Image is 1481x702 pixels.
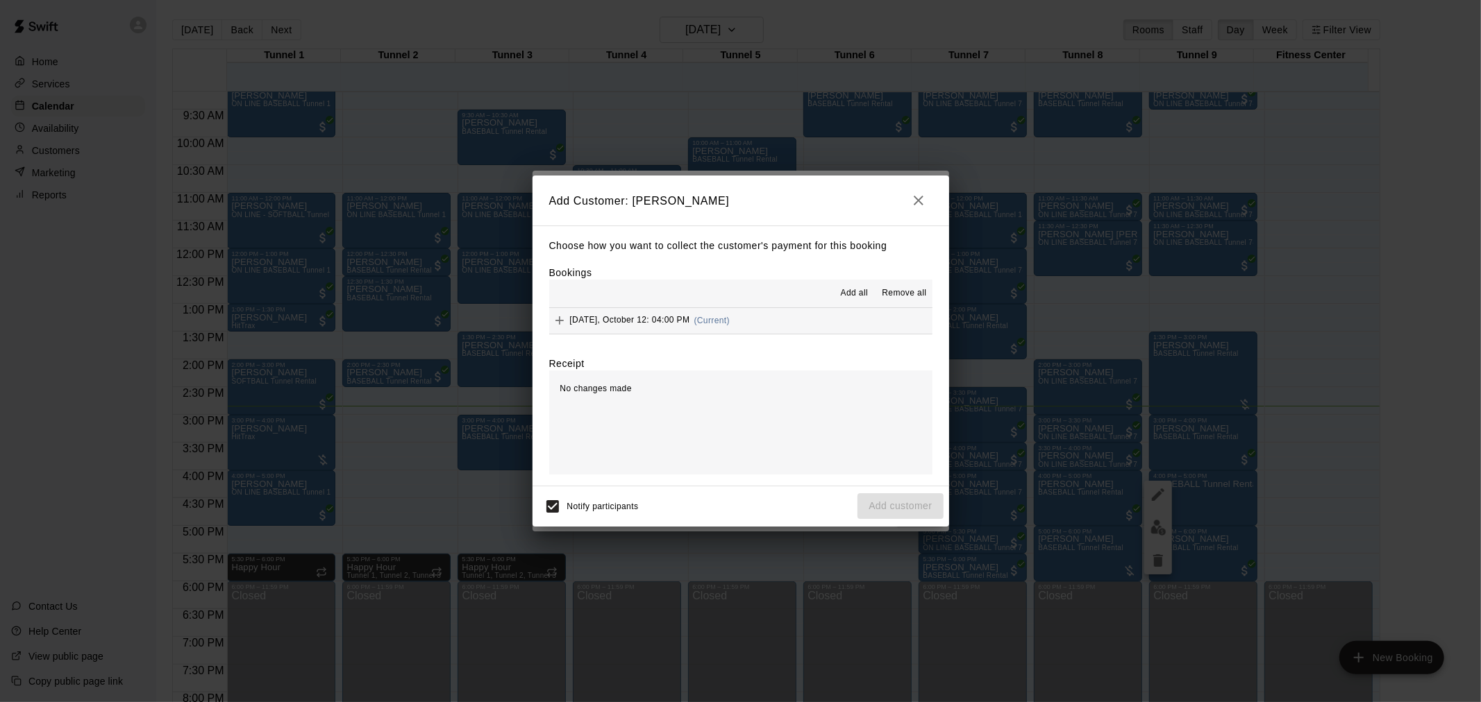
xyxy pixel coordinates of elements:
[549,308,932,334] button: Add[DATE], October 12: 04:00 PM(Current)
[694,316,730,325] span: (Current)
[570,316,690,325] span: [DATE], October 12: 04:00 PM
[549,315,570,325] span: Add
[533,175,949,225] h2: Add Customer: [PERSON_NAME]
[876,282,932,305] button: Remove all
[567,502,639,511] span: Notify participants
[882,286,926,300] span: Remove all
[549,237,932,255] p: Choose how you want to collect the customer's payment for this booking
[549,267,592,278] label: Bookings
[832,282,876,305] button: Add all
[841,286,869,300] span: Add all
[560,384,632,393] span: No changes made
[549,357,585,370] label: Receipt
